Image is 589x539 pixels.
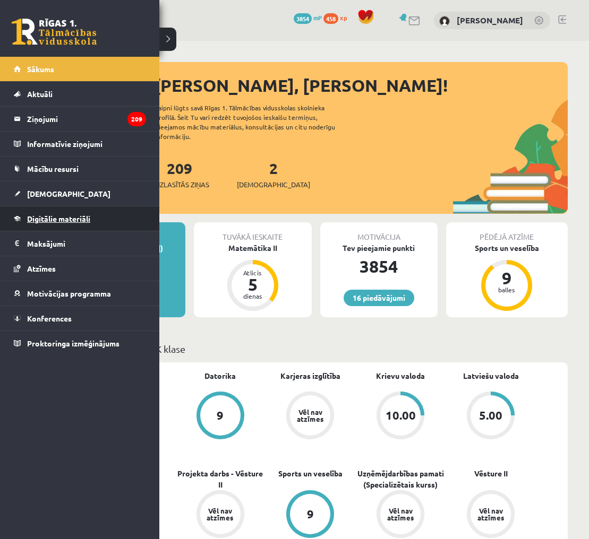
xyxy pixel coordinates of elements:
[155,103,354,141] div: Laipni lūgts savā Rīgas 1. Tālmācības vidusskolas skolnieka profilā. Šeit Tu vari redzēt tuvojošo...
[14,107,146,131] a: Ziņojumi209
[14,331,146,355] a: Proktoringa izmēģinājums
[194,242,311,254] div: Matemātika II
[320,222,438,242] div: Motivācija
[27,231,146,256] legend: Maksājumi
[206,507,235,521] div: Vēl nav atzīmes
[154,73,568,98] div: [PERSON_NAME], [PERSON_NAME]!
[474,468,508,479] a: Vēsture II
[14,157,146,181] a: Mācību resursi
[320,242,438,254] div: Tev pieejamie punkti
[386,507,415,521] div: Vēl nav atzīmes
[27,107,146,131] legend: Ziņojumi
[446,222,568,242] div: Pēdējā atzīme
[14,231,146,256] a: Maksājumi
[313,13,322,22] span: mP
[14,57,146,81] a: Sākums
[294,13,322,22] a: 3854 mP
[294,13,312,24] span: 3854
[194,242,311,312] a: Matemātika II Atlicis 5 dienas
[237,179,310,190] span: [DEMOGRAPHIC_DATA]
[266,392,356,441] a: Vēl nav atzīmes
[386,410,416,421] div: 10.00
[204,370,236,381] a: Datorika
[14,82,146,106] a: Aktuāli
[150,179,209,190] span: Neizlasītās ziņas
[446,242,568,254] div: Sports un veselība
[237,276,269,293] div: 5
[446,392,536,441] a: 5.00
[14,281,146,306] a: Motivācijas programma
[340,13,347,22] span: xp
[463,370,519,381] a: Latviešu valoda
[27,132,146,156] legend: Informatīvie ziņojumi
[479,410,502,421] div: 5.00
[307,508,314,520] div: 9
[14,256,146,281] a: Atzīmes
[476,507,506,521] div: Vēl nav atzīmes
[320,254,438,279] div: 3854
[12,19,97,45] a: Rīgas 1. Tālmācības vidusskola
[27,64,54,74] span: Sākums
[323,13,338,24] span: 458
[355,468,446,490] a: Uzņēmējdarbības pamati (Specializētais kurss)
[27,189,110,198] span: [DEMOGRAPHIC_DATA]
[237,269,269,276] div: Atlicis
[295,408,325,422] div: Vēl nav atzīmes
[127,112,146,126] i: 209
[150,159,209,190] a: 209Neizlasītās ziņas
[14,306,146,331] a: Konferences
[27,264,56,273] span: Atzīmes
[27,314,72,323] span: Konferences
[280,370,340,381] a: Karjeras izglītība
[439,16,450,27] img: Kirills Judins
[175,468,266,490] a: Projekta darbs - Vēsture II
[376,370,425,381] a: Krievu valoda
[491,286,523,293] div: balles
[27,164,79,173] span: Mācību resursi
[194,222,311,242] div: Tuvākā ieskaite
[446,242,568,312] a: Sports un veselība 9 balles
[237,159,310,190] a: 2[DEMOGRAPHIC_DATA]
[355,392,446,441] a: 10.00
[68,342,564,356] p: Mācību plāns 12.c1 JK klase
[344,290,414,306] a: 16 piedāvājumi
[217,410,224,421] div: 9
[323,13,352,22] a: 458 xp
[27,289,111,298] span: Motivācijas programma
[27,214,90,223] span: Digitālie materiāli
[491,269,523,286] div: 9
[278,468,343,479] a: Sports un veselība
[27,89,53,99] span: Aktuāli
[237,293,269,299] div: dienas
[27,338,119,348] span: Proktoringa izmēģinājums
[14,206,146,231] a: Digitālie materiāli
[14,181,146,206] a: [DEMOGRAPHIC_DATA]
[175,392,266,441] a: 9
[457,15,523,25] a: [PERSON_NAME]
[14,132,146,156] a: Informatīvie ziņojumi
